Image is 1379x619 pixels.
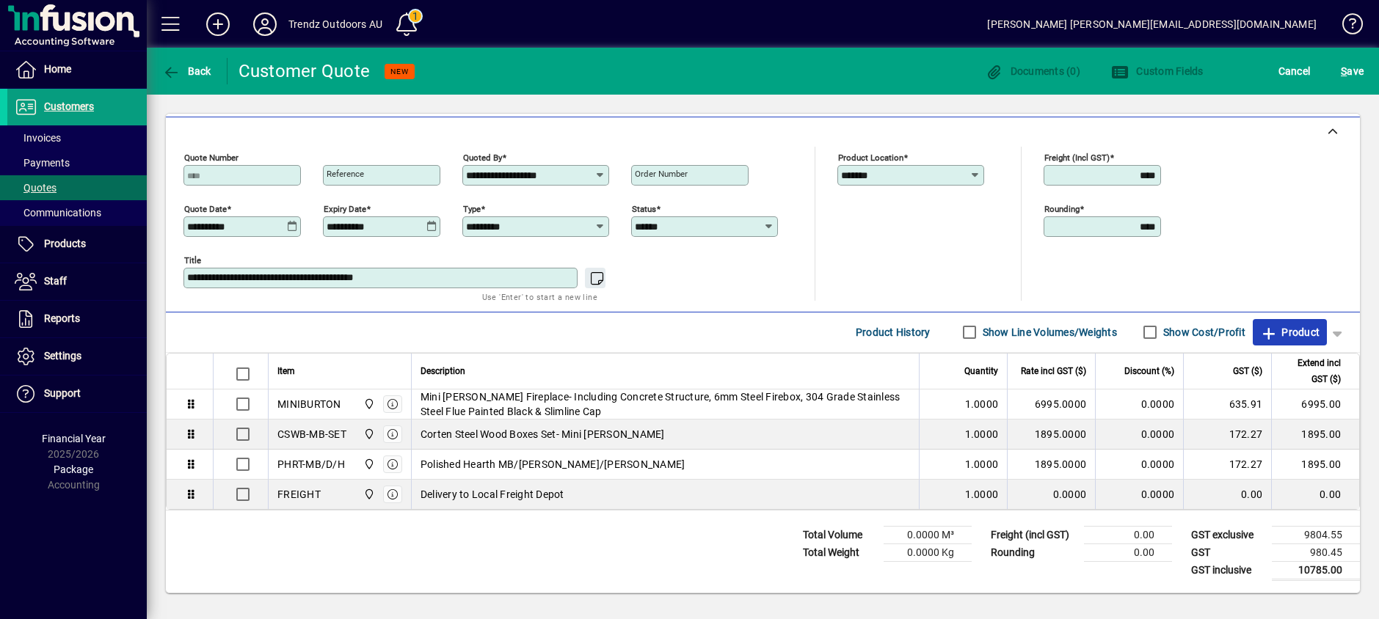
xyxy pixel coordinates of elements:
[1084,543,1172,561] td: 0.00
[884,526,972,543] td: 0.0000 M³
[15,182,57,194] span: Quotes
[15,132,61,144] span: Invoices
[360,426,376,442] span: Central
[7,376,147,412] a: Support
[159,58,215,84] button: Back
[1272,561,1360,579] td: 10785.00
[1341,65,1347,77] span: S
[7,301,147,337] a: Reports
[964,363,998,379] span: Quantity
[983,526,1084,543] td: Freight (incl GST)
[184,203,227,213] mat-label: Quote date
[1095,389,1183,420] td: 0.0000
[7,226,147,263] a: Products
[184,254,201,265] mat-label: Title
[277,427,346,442] div: CSWB-MB-SET
[635,169,688,179] mat-label: Order number
[1272,526,1360,543] td: 9804.55
[1016,487,1086,502] div: 0.0000
[239,59,371,83] div: Customer Quote
[1183,450,1271,480] td: 172.27
[327,169,364,179] mat-label: Reference
[1341,59,1364,83] span: ave
[147,58,228,84] app-page-header-button: Back
[7,150,147,175] a: Payments
[324,203,366,213] mat-label: Expiry date
[632,203,656,213] mat-label: Status
[44,238,86,249] span: Products
[1016,457,1086,472] div: 1895.0000
[7,338,147,375] a: Settings
[44,63,71,75] span: Home
[850,319,936,345] button: Product History
[277,487,321,502] div: FREIGHT
[965,457,999,472] span: 1.0000
[1044,203,1080,213] mat-label: Rounding
[1233,363,1262,379] span: GST ($)
[482,288,597,305] mat-hint: Use 'Enter' to start a new line
[1160,325,1245,340] label: Show Cost/Profit
[1095,450,1183,480] td: 0.0000
[421,457,685,472] span: Polished Hearth MB/[PERSON_NAME]/[PERSON_NAME]
[838,152,903,162] mat-label: Product location
[360,486,376,502] span: Central
[288,12,382,36] div: Trendz Outdoors AU
[1184,561,1272,579] td: GST inclusive
[985,65,1080,77] span: Documents (0)
[162,65,211,77] span: Back
[390,67,409,76] span: NEW
[421,427,665,442] span: Corten Steel Wood Boxes Set- Mini [PERSON_NAME]
[796,543,884,561] td: Total Weight
[44,275,67,287] span: Staff
[1183,420,1271,450] td: 172.27
[1021,363,1086,379] span: Rate incl GST ($)
[1124,363,1174,379] span: Discount (%)
[360,396,376,412] span: Central
[277,363,295,379] span: Item
[1183,389,1271,420] td: 635.91
[7,175,147,200] a: Quotes
[1275,58,1314,84] button: Cancel
[1044,152,1110,162] mat-label: Freight (incl GST)
[1184,543,1272,561] td: GST
[1084,526,1172,543] td: 0.00
[42,433,106,444] span: Financial Year
[7,200,147,225] a: Communications
[15,207,101,219] span: Communications
[1337,58,1367,84] button: Save
[884,543,972,561] td: 0.0000 Kg
[15,157,70,169] span: Payments
[965,487,999,502] span: 1.0000
[1111,65,1204,77] span: Custom Fields
[1271,389,1359,420] td: 6995.00
[1281,355,1341,387] span: Extend incl GST ($)
[44,312,80,324] span: Reports
[241,11,288,37] button: Profile
[277,457,345,472] div: PHRT-MB/D/H
[980,325,1117,340] label: Show Line Volumes/Weights
[184,152,239,162] mat-label: Quote number
[421,363,465,379] span: Description
[463,203,481,213] mat-label: Type
[1272,543,1360,561] td: 980.45
[421,487,564,502] span: Delivery to Local Freight Depot
[965,427,999,442] span: 1.0000
[1016,427,1086,442] div: 1895.0000
[194,11,241,37] button: Add
[1183,480,1271,509] td: 0.00
[421,389,910,419] span: Mini [PERSON_NAME] Fireplace- Including Concrete Structure, 6mm Steel Firebox, 304 Grade Stainles...
[1095,480,1183,509] td: 0.0000
[1184,526,1272,543] td: GST exclusive
[981,58,1084,84] button: Documents (0)
[7,125,147,150] a: Invoices
[44,350,81,362] span: Settings
[983,543,1084,561] td: Rounding
[987,12,1317,36] div: [PERSON_NAME] [PERSON_NAME][EMAIL_ADDRESS][DOMAIN_NAME]
[1271,420,1359,450] td: 1895.00
[1331,3,1361,51] a: Knowledge Base
[54,464,93,475] span: Package
[1016,397,1086,411] div: 6995.0000
[965,397,999,411] span: 1.0000
[360,456,376,472] span: Central
[7,263,147,300] a: Staff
